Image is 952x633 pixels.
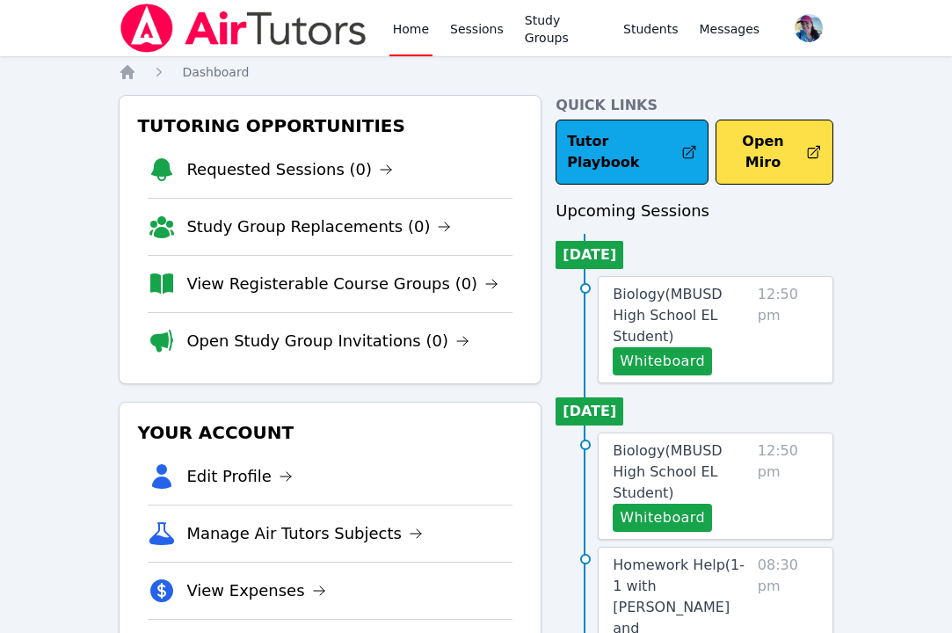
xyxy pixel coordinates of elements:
a: Biology(MBUSD High School EL Student) [613,440,750,504]
a: Manage Air Tutors Subjects [186,521,423,546]
span: Messages [699,20,759,38]
button: Open Miro [716,120,833,185]
a: View Registerable Course Groups (0) [186,272,498,296]
a: Study Group Replacements (0) [186,215,451,239]
a: Tutor Playbook [556,120,709,185]
h4: Quick Links [556,95,832,116]
h3: Upcoming Sessions [556,199,832,223]
img: Air Tutors [119,4,367,53]
span: 12:50 pm [758,440,818,532]
button: Whiteboard [613,347,712,375]
button: Whiteboard [613,504,712,532]
li: [DATE] [556,241,623,269]
a: Requested Sessions (0) [186,157,393,182]
span: Biology ( MBUSD High School EL Student ) [613,286,722,345]
a: View Expenses [186,578,325,603]
span: Dashboard [182,65,249,79]
li: [DATE] [556,397,623,426]
span: Biology ( MBUSD High School EL Student ) [613,442,722,501]
a: Dashboard [182,63,249,81]
nav: Breadcrumb [119,63,832,81]
a: Biology(MBUSD High School EL Student) [613,284,750,347]
a: Open Study Group Invitations (0) [186,329,469,353]
h3: Tutoring Opportunities [134,110,527,142]
a: Edit Profile [186,464,293,489]
h3: Your Account [134,417,527,448]
span: 12:50 pm [758,284,818,375]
